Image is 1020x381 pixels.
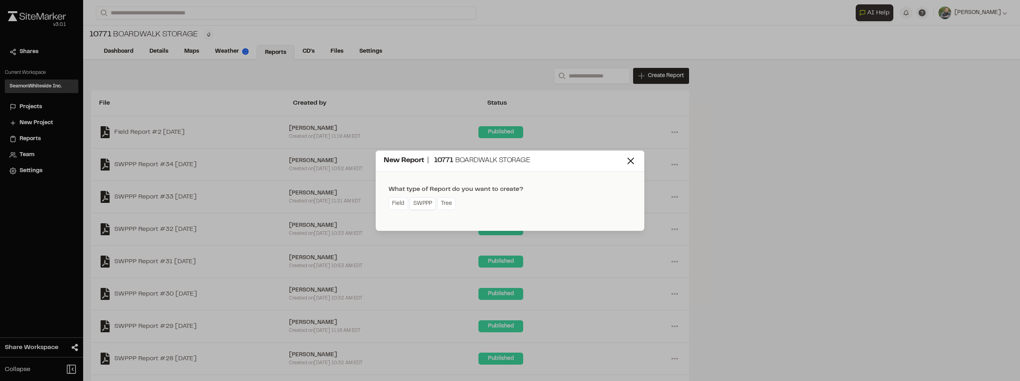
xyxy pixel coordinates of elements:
[388,197,408,210] a: Field
[384,155,625,166] div: New Report
[410,197,436,210] a: SWPPP
[434,157,453,164] span: 10771
[455,157,530,164] span: Boardwalk Storage
[427,157,429,164] span: |
[388,185,523,194] div: What type of Report do you want to create?
[437,197,456,210] a: Tree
